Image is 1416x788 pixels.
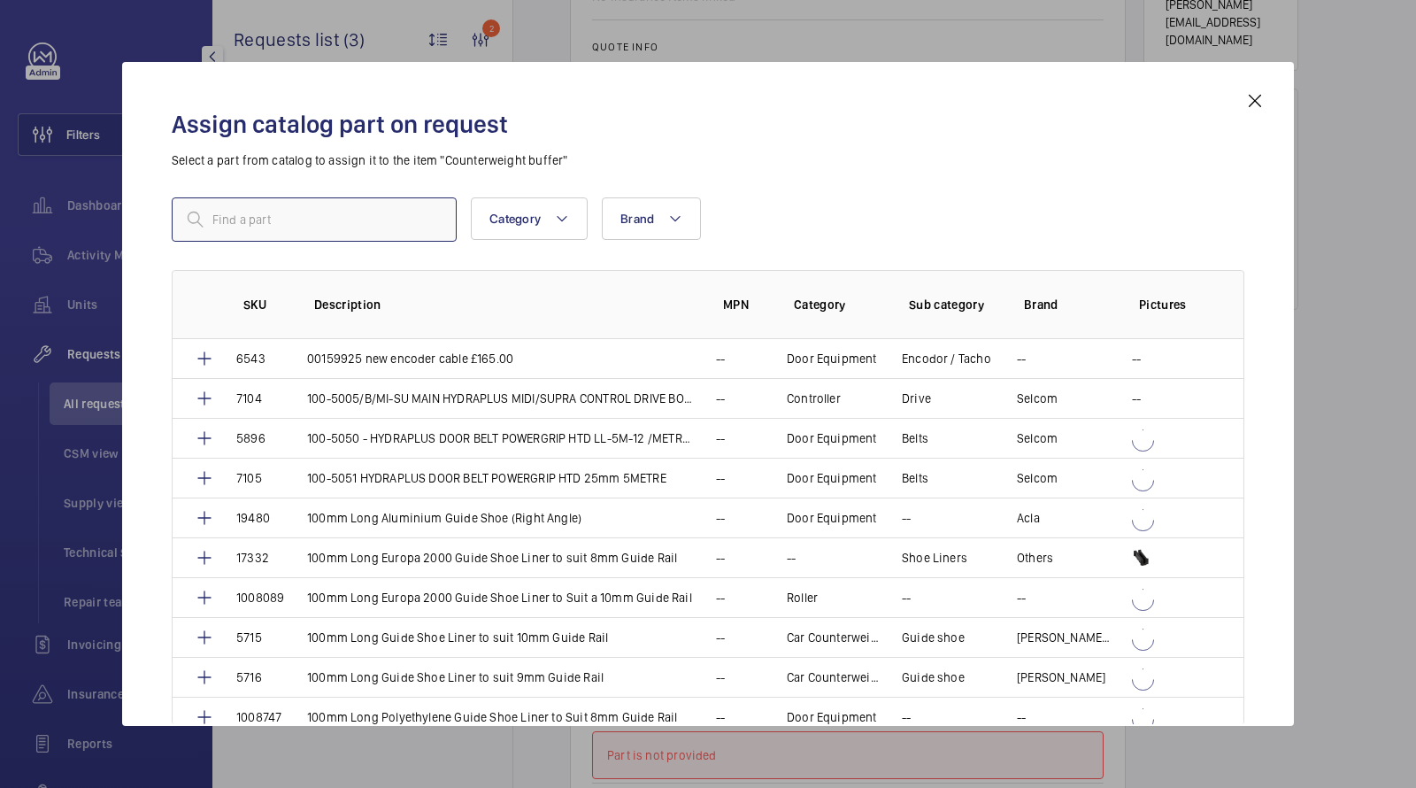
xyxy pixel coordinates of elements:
[236,350,265,367] p: 6543
[236,509,270,527] p: 19480
[236,708,281,726] p: 1008747
[716,429,725,447] p: --
[1017,350,1026,367] p: --
[1017,390,1058,407] p: Selcom
[172,108,1244,141] h2: Assign catalog part on request
[1017,549,1053,567] p: Others
[307,429,695,447] p: 100-5050 - HYDRAPLUS DOOR BELT POWERGRIP HTD LL-5M-12 /METRE -
[723,296,766,313] p: MPN
[716,629,725,646] p: --
[307,708,677,726] p: 100mm Long Polyethylene Guide Shoe Liner to Suit 8mm Guide Rail
[620,212,654,226] span: Brand
[307,589,692,606] p: 100mm Long Europa 2000 Guide Shoe Liner to Suit a 10mm Guide Rail
[716,469,725,487] p: --
[314,296,695,313] p: Description
[902,429,928,447] p: Belts
[172,197,457,242] input: Find a part
[243,296,286,313] p: SKU
[307,549,677,567] p: 100mm Long Europa 2000 Guide Shoe Liner to suit 8mm Guide Rail
[236,629,262,646] p: 5715
[1139,296,1208,313] p: Pictures
[1017,509,1040,527] p: Acla
[1017,629,1111,646] p: [PERSON_NAME] Electric
[489,212,541,226] span: Category
[787,708,877,726] p: Door Equipment
[716,668,725,686] p: --
[902,509,911,527] p: --
[172,151,1244,169] p: Select a part from catalog to assign it to the item "Counterweight buffer"
[787,589,818,606] p: Roller
[307,350,513,367] p: 00159925 new encoder cable £165.00
[902,668,965,686] p: Guide shoe
[794,296,881,313] p: Category
[787,469,877,487] p: Door Equipment
[787,350,877,367] p: Door Equipment
[307,629,608,646] p: 100mm Long Guide Shoe Liner to suit 10mm Guide Rail
[471,197,588,240] button: Category
[1017,708,1026,726] p: --
[716,708,725,726] p: --
[1132,350,1141,367] p: --
[902,469,928,487] p: Belts
[1024,296,1111,313] p: Brand
[787,390,841,407] p: Controller
[787,629,881,646] p: Car Counterweight
[902,390,931,407] p: Drive
[307,390,695,407] p: 100-5005/B/MI-SU MAIN HYDRAPLUS MIDI/SUPRA CONTROL DRIVE BOARD -£585.00 in stock
[1132,390,1141,407] p: --
[1017,668,1105,686] p: [PERSON_NAME]
[1017,429,1058,447] p: Selcom
[716,390,725,407] p: --
[716,589,725,606] p: --
[787,668,881,686] p: Car Counterweight
[902,350,991,367] p: Encodor / Tacho
[902,708,911,726] p: --
[787,509,877,527] p: Door Equipment
[716,549,725,567] p: --
[1132,549,1150,567] img: TuV9evIV6mlBx5zJzW3VLq0HxwYH1Wkc-Yfxown0jZnoHAPR.png
[1017,589,1026,606] p: --
[602,197,701,240] button: Brand
[236,429,265,447] p: 5896
[236,469,262,487] p: 7105
[307,469,666,487] p: 100-5051 HYDRAPLUS DOOR BELT POWERGRIP HTD 25mm 5METRE
[902,589,911,606] p: --
[902,629,965,646] p: Guide shoe
[236,549,269,567] p: 17332
[307,668,604,686] p: 100mm Long Guide Shoe Liner to suit 9mm Guide Rail
[909,296,996,313] p: Sub category
[787,429,877,447] p: Door Equipment
[902,549,967,567] p: Shoe Liners
[1017,469,1058,487] p: Selcom
[716,350,725,367] p: --
[307,509,581,527] p: 100mm Long Aluminium Guide Shoe (Right Angle)
[787,549,796,567] p: --
[236,589,284,606] p: 1008089
[716,509,725,527] p: --
[236,668,262,686] p: 5716
[236,390,262,407] p: 7104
